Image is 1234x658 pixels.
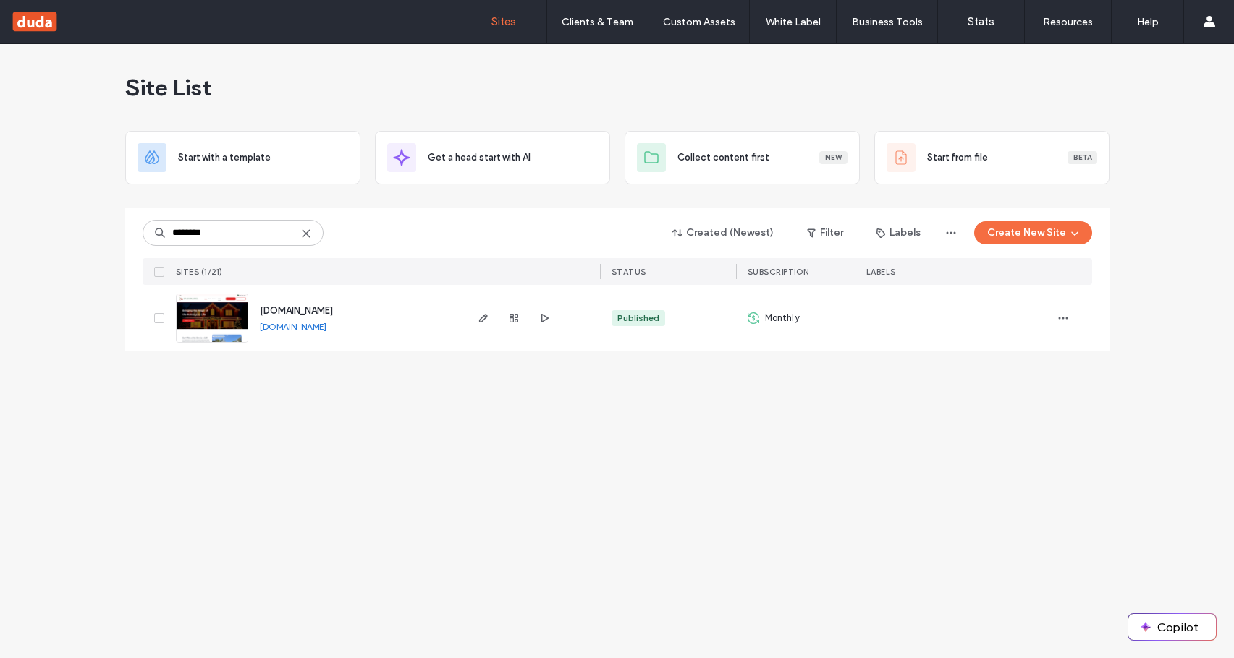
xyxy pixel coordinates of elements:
span: Help [33,10,62,23]
span: SITES (1/21) [176,267,223,277]
span: Start from file [927,150,988,165]
label: White Label [766,16,821,28]
a: [DOMAIN_NAME] [260,305,333,316]
label: Sites [491,15,516,28]
span: Monthly [765,311,800,325]
button: Create New Site [974,221,1092,244]
label: Stats [968,15,994,28]
span: STATUS [612,267,646,277]
button: Filter [793,221,858,244]
label: Help [1137,16,1159,28]
div: Published [617,312,659,325]
label: Business Tools [852,16,923,28]
span: Collect content first [677,150,769,165]
div: New [819,151,848,164]
label: Clients & Team [562,16,633,28]
span: Get a head start with AI [428,150,531,165]
button: Copilot [1128,614,1216,640]
div: Start with a template [125,131,360,184]
div: Collect content firstNew [625,131,860,184]
label: Resources [1043,16,1093,28]
div: Get a head start with AI [375,131,610,184]
div: Beta [1068,151,1097,164]
label: Custom Assets [663,16,735,28]
span: SUBSCRIPTION [748,267,809,277]
span: Site List [125,73,211,102]
div: Start from fileBeta [874,131,1110,184]
span: Start with a template [178,150,271,165]
a: [DOMAIN_NAME] [260,321,326,332]
span: LABELS [866,267,896,277]
button: Created (Newest) [660,221,787,244]
button: Labels [863,221,934,244]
